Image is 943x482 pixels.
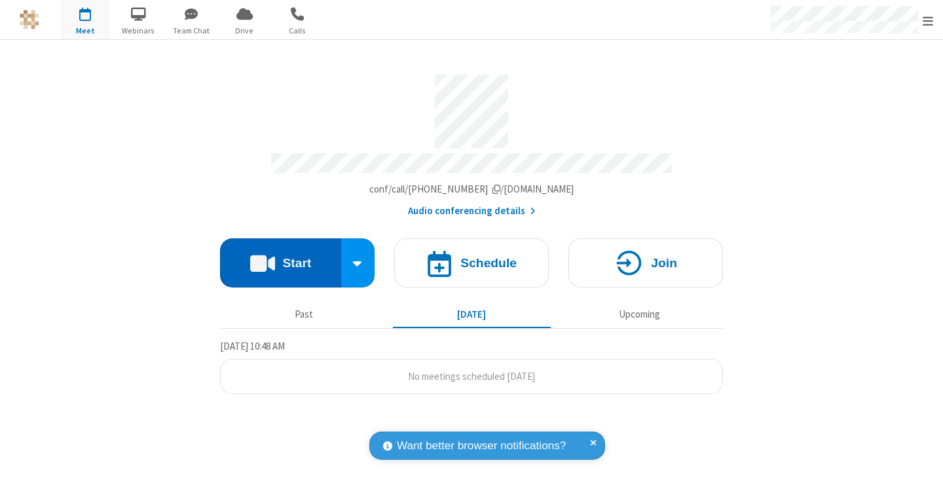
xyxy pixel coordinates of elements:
[220,238,341,287] button: Start
[408,204,536,219] button: Audio conferencing details
[220,340,285,352] span: [DATE] 10:48 AM
[369,183,574,195] span: Copy my meeting room link
[220,65,723,219] section: Account details
[220,339,723,395] section: Today's Meetings
[114,25,163,37] span: Webinars
[167,25,216,37] span: Team Chat
[61,25,110,37] span: Meet
[460,257,517,269] h4: Schedule
[568,238,723,287] button: Join
[651,257,677,269] h4: Join
[397,437,566,454] span: Want better browser notifications?
[408,370,535,382] span: No meetings scheduled [DATE]
[220,25,269,37] span: Drive
[282,257,311,269] h4: Start
[561,302,718,327] button: Upcoming
[273,25,322,37] span: Calls
[394,238,549,287] button: Schedule
[341,238,375,287] div: Start conference options
[369,182,574,197] button: Copy my meeting room linkCopy my meeting room link
[225,302,383,327] button: Past
[20,10,39,29] img: QA Selenium DO NOT DELETE OR CHANGE
[393,302,551,327] button: [DATE]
